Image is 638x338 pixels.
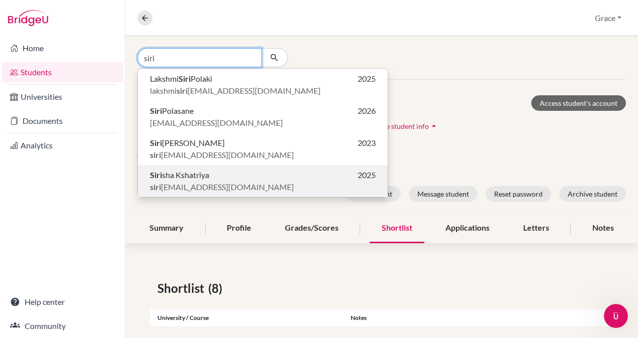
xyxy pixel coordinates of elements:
[559,186,626,202] button: Archive student
[2,292,123,312] a: Help center
[150,138,162,147] b: Siri
[137,48,262,67] input: Find student by name...
[138,101,388,133] button: SiriPolasane2026[EMAIL_ADDRESS][DOMAIN_NAME]
[273,214,351,243] div: Grades/Scores
[150,169,209,181] span: sha Kshatriya
[511,214,561,243] div: Letters
[150,105,194,117] span: Polasane
[358,169,376,181] span: 2025
[409,186,477,202] button: Message student
[374,118,439,134] button: Hide student infoarrow_drop_up
[2,62,123,82] a: Students
[150,106,162,115] b: Siri
[580,214,626,243] div: Notes
[138,133,388,165] button: Siri[PERSON_NAME]2023siri[EMAIL_ADDRESS][DOMAIN_NAME]
[429,121,439,131] i: arrow_drop_up
[138,69,388,101] button: LakshmiSiriPolaki2025lakshmisiri[EMAIL_ADDRESS][DOMAIN_NAME]
[433,214,502,243] div: Applications
[486,186,551,202] button: Reset password
[2,135,123,155] a: Analytics
[157,279,208,297] span: Shortlist
[150,137,225,149] span: [PERSON_NAME]
[604,304,628,328] iframe: Intercom live chat
[8,10,48,26] img: Bridge-U
[150,150,161,159] b: siri
[531,95,626,111] a: Access student's account
[215,214,263,243] div: Profile
[2,87,123,107] a: Universities
[150,117,283,129] span: [EMAIL_ADDRESS][DOMAIN_NAME]
[2,38,123,58] a: Home
[375,122,429,130] span: Hide student info
[370,214,424,243] div: Shortlist
[150,73,212,85] span: Lakshmi Polaki
[138,165,388,197] button: Sirisha Kshatriya2025siri[EMAIL_ADDRESS][DOMAIN_NAME]
[179,74,191,83] b: Siri
[150,181,294,193] span: [EMAIL_ADDRESS][DOMAIN_NAME]
[358,137,376,149] span: 2023
[150,149,294,161] span: [EMAIL_ADDRESS][DOMAIN_NAME]
[177,86,188,95] b: siri
[150,170,162,180] b: Siri
[150,182,161,192] b: siri
[358,73,376,85] span: 2025
[150,85,321,97] span: lakshmi [EMAIL_ADDRESS][DOMAIN_NAME]
[2,111,123,131] a: Documents
[137,214,196,243] div: Summary
[590,9,626,28] button: Grace
[208,279,226,297] span: (8)
[150,313,343,322] div: University / Course
[343,313,613,322] div: Notes
[358,105,376,117] span: 2026
[2,316,123,336] a: Community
